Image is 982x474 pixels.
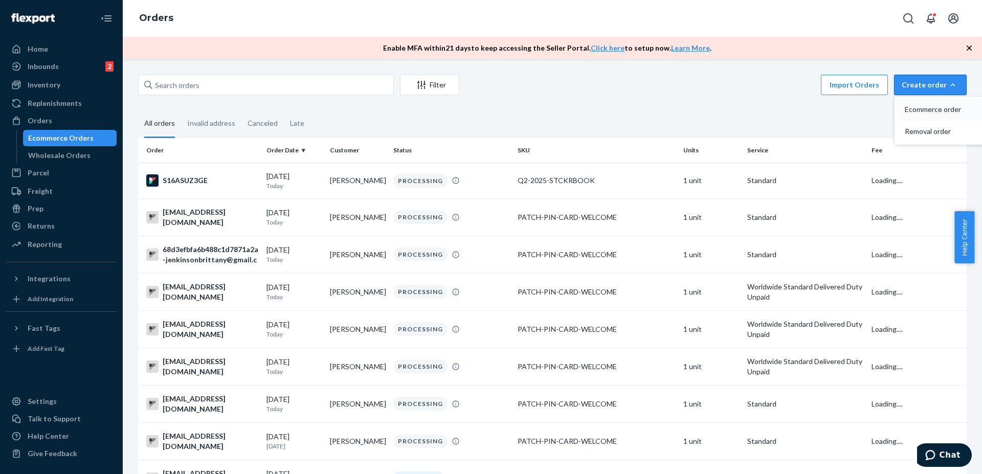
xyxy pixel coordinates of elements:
td: [PERSON_NAME] [326,273,389,310]
div: [EMAIL_ADDRESS][DOMAIN_NAME] [146,207,258,228]
td: Loading.... [867,422,967,460]
td: 1 unit [679,163,743,198]
p: Today [266,255,322,264]
td: 1 unit [679,198,743,236]
a: Ecommerce Orders [23,130,117,146]
div: [DATE] [266,320,322,338]
td: 1 unit [679,310,743,348]
p: Today [266,404,322,413]
div: Parcel [28,168,49,178]
div: Customer [330,146,385,154]
div: Add Integration [28,295,73,303]
div: PROCESSING [393,322,448,336]
div: Prep [28,204,43,214]
div: [DATE] [266,245,322,264]
button: Integrations [6,270,117,287]
div: PROCESSING [393,210,448,224]
div: Orders [28,116,52,126]
ol: breadcrumbs [131,4,182,33]
p: Enable MFA within 21 days to keep accessing the Seller Portal. to setup now. . [383,43,711,53]
p: Standard [747,212,863,222]
td: [PERSON_NAME] [326,163,389,198]
div: PROCESSING [393,397,448,411]
p: Standard [747,399,863,409]
a: Click here [591,43,624,52]
img: Flexport logo [11,13,55,24]
td: Loading.... [867,310,967,348]
td: Loading.... [867,385,967,422]
div: PROCESSING [393,434,448,448]
th: Service [743,138,867,163]
td: [PERSON_NAME] [326,236,389,273]
th: SKU [514,138,679,163]
div: Inbounds [28,61,59,72]
button: Open account menu [943,8,964,29]
div: Returns [28,221,55,231]
span: Removal order [905,128,968,135]
button: Filter [400,75,459,95]
div: [DATE] [266,432,322,450]
a: Inbounds2 [6,58,117,75]
a: Returns [6,218,117,234]
div: Give Feedback [28,448,77,459]
div: [EMAIL_ADDRESS][DOMAIN_NAME] [146,394,258,414]
div: PATCH-PIN-CARD-WELCOME [518,399,675,409]
button: Help Center [954,211,974,263]
div: Late [290,110,304,137]
div: Create order [902,80,959,90]
a: Help Center [6,428,117,444]
td: [PERSON_NAME] [326,348,389,385]
div: [EMAIL_ADDRESS][DOMAIN_NAME] [146,319,258,340]
a: Wholesale Orders [23,147,117,164]
td: Loading.... [867,236,967,273]
td: [PERSON_NAME] [326,198,389,236]
div: PATCH-PIN-CARD-WELCOME [518,436,675,446]
p: Worldwide Standard Delivered Duty Unpaid [747,282,863,302]
div: [EMAIL_ADDRESS][DOMAIN_NAME] [146,356,258,377]
div: Filter [400,80,459,90]
button: Close Navigation [96,8,117,29]
p: [DATE] [266,442,322,450]
a: Orders [6,112,117,129]
div: Integrations [28,274,71,284]
button: Create orderEcommerce orderRemoval order [894,75,967,95]
div: [DATE] [266,208,322,227]
td: Loading.... [867,163,967,198]
input: Search orders [138,75,394,95]
th: Units [679,138,743,163]
div: [DATE] [266,394,322,413]
button: Open Search Box [898,8,919,29]
p: Standard [747,175,863,186]
div: Fast Tags [28,323,60,333]
div: Freight [28,186,53,196]
a: Add Integration [6,291,117,307]
a: Orders [139,12,173,24]
div: [DATE] [266,171,322,190]
td: Loading.... [867,273,967,310]
a: Add Fast Tag [6,341,117,357]
div: [DATE] [266,282,322,301]
a: Parcel [6,165,117,181]
td: Loading.... [867,348,967,385]
div: [EMAIL_ADDRESS][DOMAIN_NAME] [146,431,258,452]
td: [PERSON_NAME] [326,385,389,422]
p: Today [266,292,322,301]
td: 1 unit [679,236,743,273]
div: PATCH-PIN-CARD-WELCOME [518,287,675,297]
a: Home [6,41,117,57]
a: Freight [6,183,117,199]
div: Talk to Support [28,414,81,424]
div: Help Center [28,431,69,441]
td: [PERSON_NAME] [326,310,389,348]
p: Today [266,367,322,376]
div: Q2-2025-STCKRBOOK [518,175,675,186]
th: Status [389,138,514,163]
div: Invalid address [187,110,235,137]
p: Today [266,182,322,190]
div: PROCESSING [393,174,448,188]
a: Settings [6,393,117,410]
div: 68d3efbfa6b488c1d7871a2a-jenkinsonbrittany@gmail.c [146,244,258,265]
div: PATCH-PIN-CARD-WELCOME [518,362,675,372]
button: Fast Tags [6,320,117,336]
